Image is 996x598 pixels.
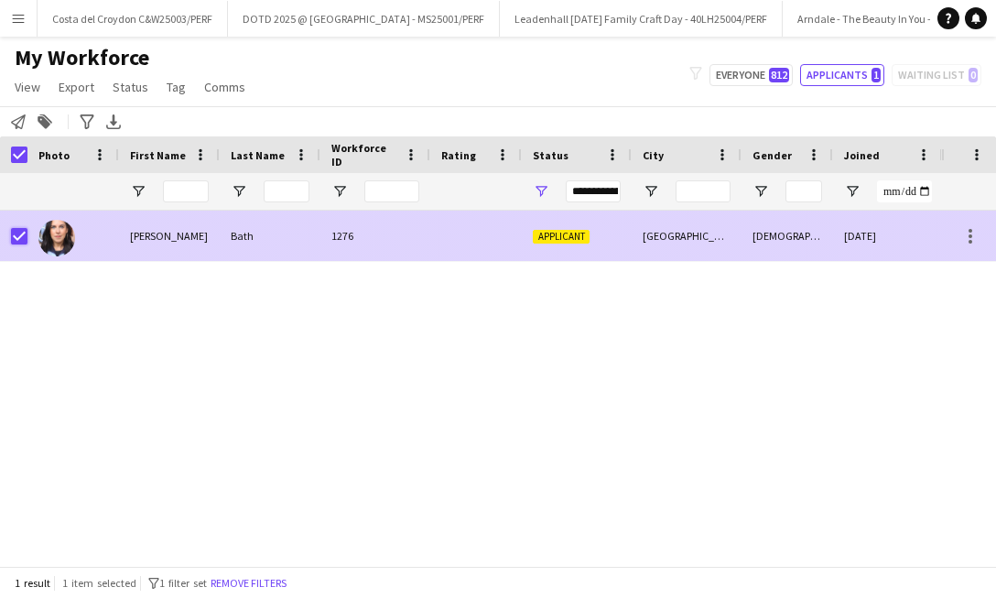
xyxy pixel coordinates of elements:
[38,220,75,256] img: Francesca Bath
[163,180,209,202] input: First Name Filter Input
[76,111,98,133] app-action-btn: Advanced filters
[34,111,56,133] app-action-btn: Add to tag
[752,183,769,200] button: Open Filter Menu
[62,576,136,590] span: 1 item selected
[231,183,247,200] button: Open Filter Menu
[7,75,48,99] a: View
[752,148,792,162] span: Gender
[15,44,149,71] span: My Workforce
[119,211,220,261] div: [PERSON_NAME]
[331,141,397,169] span: Workforce ID
[204,79,245,95] span: Comms
[632,211,742,261] div: [GEOGRAPHIC_DATA]
[159,75,193,99] a: Tag
[785,180,822,202] input: Gender Filter Input
[38,1,228,37] button: Costa del Croydon C&W25003/PERF
[533,148,568,162] span: Status
[320,211,430,261] div: 1276
[500,1,783,37] button: Leadenhall [DATE] Family Craft Day - 40LH25004/PERF
[844,183,861,200] button: Open Filter Menu
[105,75,156,99] a: Status
[38,148,70,162] span: Photo
[207,573,290,593] button: Remove filters
[441,148,476,162] span: Rating
[51,75,102,99] a: Export
[709,64,793,86] button: Everyone812
[15,79,40,95] span: View
[877,180,932,202] input: Joined Filter Input
[643,148,664,162] span: City
[130,183,146,200] button: Open Filter Menu
[742,211,833,261] div: [DEMOGRAPHIC_DATA]
[220,211,320,261] div: Bath
[676,180,731,202] input: City Filter Input
[871,68,881,82] span: 1
[833,211,943,261] div: [DATE]
[130,148,186,162] span: First Name
[643,183,659,200] button: Open Filter Menu
[103,111,124,133] app-action-btn: Export XLSX
[769,68,789,82] span: 812
[533,183,549,200] button: Open Filter Menu
[231,148,285,162] span: Last Name
[228,1,500,37] button: DOTD 2025 @ [GEOGRAPHIC_DATA] - MS25001/PERF
[364,180,419,202] input: Workforce ID Filter Input
[264,180,309,202] input: Last Name Filter Input
[159,576,207,590] span: 1 filter set
[7,111,29,133] app-action-btn: Notify workforce
[113,79,148,95] span: Status
[533,230,590,244] span: Applicant
[197,75,253,99] a: Comms
[844,148,880,162] span: Joined
[331,183,348,200] button: Open Filter Menu
[800,64,884,86] button: Applicants1
[167,79,186,95] span: Tag
[59,79,94,95] span: Export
